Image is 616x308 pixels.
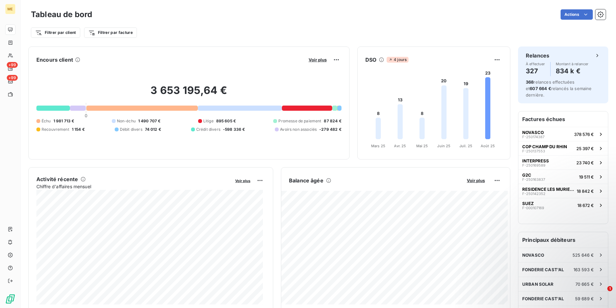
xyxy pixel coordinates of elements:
span: SUEZ [522,201,534,206]
span: Débit divers [120,127,142,132]
span: Montant à relancer [556,62,589,66]
button: INTERPRESSF-25016958923 740 € [518,155,608,169]
tspan: Juil. 25 [459,144,472,148]
span: Crédit divers [196,127,220,132]
button: Filtrer par facture [84,27,137,38]
span: 25 397 € [576,146,594,151]
span: F-250169589 [522,163,545,167]
span: F-000107169 [522,206,544,210]
h2: 3 653 195,64 € [36,84,342,103]
span: Promesse de paiement [278,118,321,124]
span: 18 672 € [577,203,594,208]
span: Voir plus [235,179,250,183]
h3: Tableau de bord [31,9,92,20]
span: FONDERIE CAST'AL [522,296,564,301]
span: 1 981 713 € [53,118,74,124]
tspan: Mars 25 [371,144,385,148]
span: 87 824 € [324,118,341,124]
button: COP CHAMP DU RHINF-25013755325 397 € [518,141,608,155]
span: Non-échu [117,118,136,124]
span: 4 jours [387,57,409,63]
span: 1 [607,286,612,291]
span: 59 689 € [575,296,594,301]
span: Voir plus [467,178,485,183]
button: G2CF-25016383719 511 € [518,169,608,184]
span: Recouvrement [42,127,69,132]
tspan: Mai 25 [416,144,428,148]
button: NOVASCOF-250174387378 576 € [518,127,608,141]
span: Voir plus [309,57,327,62]
h6: DSO [365,56,376,64]
span: 378 576 € [574,132,594,137]
span: Échu [42,118,51,124]
span: +99 [7,62,18,68]
tspan: Juin 25 [437,144,450,148]
span: 1 154 € [72,127,85,132]
span: relances effectuées et relancés la semaine dernière. [526,79,592,98]
span: F-250142352 [522,192,545,196]
span: 19 511 € [579,174,594,180]
iframe: Intercom live chat [594,286,610,302]
span: INTERPRESS [522,158,549,163]
h6: Factures échues [518,111,608,127]
a: +99 [5,76,15,87]
h6: Activité récente [36,175,78,183]
span: 0 [85,113,87,118]
tspan: Août 25 [481,144,495,148]
tspan: Avr. 25 [394,144,406,148]
button: Voir plus [233,178,252,183]
span: Litige [203,118,214,124]
button: SUEZF-00010716918 672 € [518,198,608,212]
span: 895 605 € [216,118,236,124]
span: RESIDENCE LES MURIERS [522,187,574,192]
h6: Principaux débiteurs [518,232,608,248]
span: 607 664 € [530,86,551,91]
h4: 327 [526,66,545,76]
button: Filtrer par client [31,27,80,38]
img: Logo LeanPay [5,294,15,304]
iframe: Intercom notifications message [487,245,616,291]
span: 74 012 € [145,127,161,132]
span: NOVASCO [522,130,544,135]
h4: 834 k € [556,66,589,76]
span: 1 490 707 € [138,118,161,124]
span: 18 842 € [577,189,594,194]
button: Actions [561,9,593,20]
a: +99 [5,63,15,74]
span: 23 740 € [576,160,594,165]
span: F-250163837 [522,178,545,181]
span: Chiffre d'affaires mensuel [36,183,231,190]
button: Voir plus [465,178,487,183]
span: COP CHAMP DU RHIN [522,144,567,149]
span: F-250137553 [522,149,545,153]
h6: Encours client [36,56,73,64]
span: -279 482 € [319,127,342,132]
button: Voir plus [307,57,329,63]
span: G2C [522,172,531,178]
button: RESIDENCE LES MURIERSF-25014235218 842 € [518,184,608,198]
span: Avoirs non associés [280,127,317,132]
h6: Balance âgée [289,177,323,184]
span: 368 [526,79,534,85]
h6: Relances [526,52,549,59]
span: +99 [7,75,18,81]
span: F-250174387 [522,135,544,139]
span: -598 336 € [223,127,245,132]
span: À effectuer [526,62,545,66]
div: ME [5,4,15,14]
